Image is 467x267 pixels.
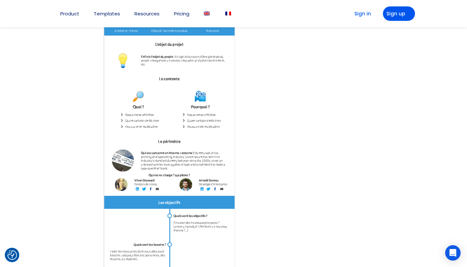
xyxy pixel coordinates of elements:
a: Sign up [383,6,415,21]
img: Revisit consent button [7,250,17,260]
img: English [204,12,210,15]
div: Open Intercom Messenger [445,245,461,261]
a: Pricing [174,11,189,16]
a: Product [60,11,79,16]
a: Templates [94,11,120,16]
a: Resources [134,11,160,16]
button: Consent Preferences [7,250,17,260]
img: French [225,12,231,15]
a: Sign in [344,6,376,21]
